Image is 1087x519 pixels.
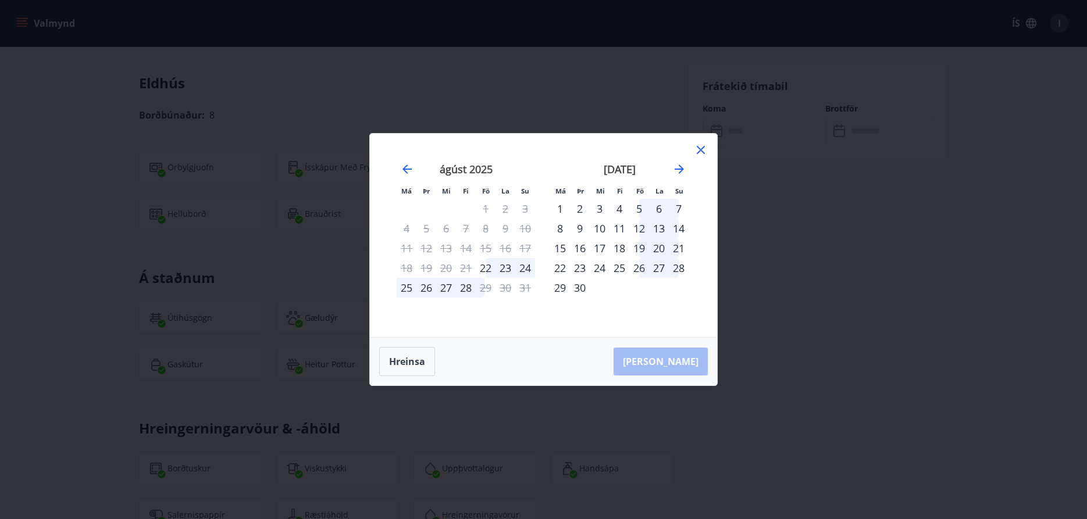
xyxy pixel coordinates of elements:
[669,219,689,238] td: sunnudagur, 14. september 2025
[496,258,515,278] div: 23
[596,187,605,195] small: Mi
[550,199,570,219] div: Aðeins innritun í boði
[400,162,414,176] div: Move backward to switch to the previous month.
[515,219,535,238] td: Not available. sunnudagur, 10. ágúst 2025
[672,162,686,176] div: Move forward to switch to the next month.
[436,238,456,258] td: Not available. miðvikudagur, 13. ágúst 2025
[629,219,649,238] td: föstudagur, 12. september 2025
[456,258,476,278] td: Not available. fimmtudagur, 21. ágúst 2025
[476,278,496,298] div: Aðeins útritun í boði
[456,278,476,298] td: fimmtudagur, 28. ágúst 2025
[590,258,610,278] td: miðvikudagur, 24. september 2025
[570,238,590,258] td: þriðjudagur, 16. september 2025
[649,258,669,278] td: laugardagur, 27. september 2025
[515,258,535,278] td: sunnudagur, 24. ágúst 2025
[610,238,629,258] div: 18
[476,258,496,278] div: Aðeins innritun í boði
[610,238,629,258] td: fimmtudagur, 18. september 2025
[397,278,416,298] div: 25
[463,187,469,195] small: Fi
[669,219,689,238] div: 14
[590,199,610,219] td: miðvikudagur, 3. september 2025
[610,199,629,219] td: fimmtudagur, 4. september 2025
[397,219,416,238] td: Not available. mánudagur, 4. ágúst 2025
[629,199,649,219] div: 5
[590,238,610,258] div: 17
[655,187,664,195] small: La
[379,347,435,376] button: Hreinsa
[570,219,590,238] td: þriðjudagur, 9. september 2025
[669,199,689,219] div: 7
[610,219,629,238] div: 11
[416,238,436,258] td: Not available. þriðjudagur, 12. ágúst 2025
[416,278,436,298] td: þriðjudagur, 26. ágúst 2025
[397,258,416,278] td: Not available. mánudagur, 18. ágúst 2025
[649,238,669,258] div: 20
[570,199,590,219] div: 2
[397,278,416,298] td: mánudagur, 25. ágúst 2025
[515,238,535,258] td: Not available. sunnudagur, 17. ágúst 2025
[496,219,515,238] td: Not available. laugardagur, 9. ágúst 2025
[515,278,535,298] td: Not available. sunnudagur, 31. ágúst 2025
[423,187,430,195] small: Þr
[416,278,436,298] div: 26
[669,258,689,278] div: 28
[456,278,476,298] div: 28
[669,199,689,219] td: sunnudagur, 7. september 2025
[610,199,629,219] div: 4
[515,258,535,278] div: 24
[397,238,416,258] td: Not available. mánudagur, 11. ágúst 2025
[416,258,436,278] td: Not available. þriðjudagur, 19. ágúst 2025
[590,199,610,219] div: 3
[610,258,629,278] td: fimmtudagur, 25. september 2025
[496,278,515,298] td: Not available. laugardagur, 30. ágúst 2025
[436,219,456,238] td: Not available. miðvikudagur, 6. ágúst 2025
[590,219,610,238] div: 10
[649,238,669,258] td: laugardagur, 20. september 2025
[550,238,570,258] td: mánudagur, 15. september 2025
[550,219,570,238] div: 8
[442,187,451,195] small: Mi
[617,187,623,195] small: Fi
[629,199,649,219] td: föstudagur, 5. september 2025
[604,162,636,176] strong: [DATE]
[476,258,496,278] td: föstudagur, 22. ágúst 2025
[577,187,584,195] small: Þr
[496,258,515,278] td: laugardagur, 23. ágúst 2025
[521,187,529,195] small: Su
[590,219,610,238] td: miðvikudagur, 10. september 2025
[570,278,590,298] div: 30
[649,258,669,278] div: 27
[590,238,610,258] td: miðvikudagur, 17. september 2025
[649,219,669,238] td: laugardagur, 13. september 2025
[629,219,649,238] div: 12
[436,278,456,298] td: miðvikudagur, 27. ágúst 2025
[649,219,669,238] div: 13
[570,258,590,278] td: þriðjudagur, 23. september 2025
[590,258,610,278] div: 24
[649,199,669,219] div: 6
[476,278,496,298] td: Not available. föstudagur, 29. ágúst 2025
[629,258,649,278] td: föstudagur, 26. september 2025
[440,162,493,176] strong: ágúst 2025
[456,219,476,238] td: Not available. fimmtudagur, 7. ágúst 2025
[550,278,570,298] td: mánudagur, 29. september 2025
[384,148,703,323] div: Calendar
[669,258,689,278] td: sunnudagur, 28. september 2025
[610,258,629,278] div: 25
[570,199,590,219] td: þriðjudagur, 2. september 2025
[629,258,649,278] div: 26
[636,187,644,195] small: Fö
[436,258,456,278] td: Not available. miðvikudagur, 20. ágúst 2025
[610,219,629,238] td: fimmtudagur, 11. september 2025
[629,238,649,258] td: föstudagur, 19. september 2025
[669,238,689,258] td: sunnudagur, 21. september 2025
[515,199,535,219] td: Not available. sunnudagur, 3. ágúst 2025
[649,199,669,219] td: laugardagur, 6. september 2025
[669,238,689,258] div: 21
[629,238,649,258] div: 19
[550,278,570,298] div: 29
[501,187,509,195] small: La
[496,199,515,219] td: Not available. laugardagur, 2. ágúst 2025
[482,187,490,195] small: Fö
